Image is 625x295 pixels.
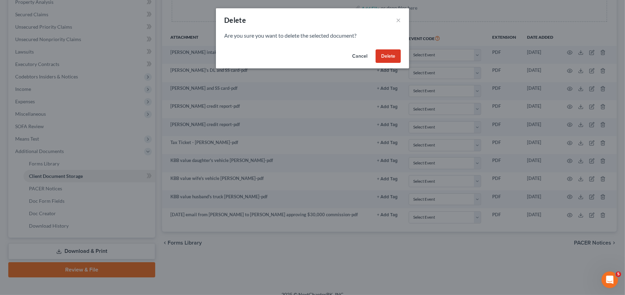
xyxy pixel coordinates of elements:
button: × [396,16,401,24]
p: Are you sure you want to delete the selected document? [224,32,401,40]
button: Cancel [347,49,373,63]
iframe: Intercom live chat [602,272,618,288]
div: Delete [224,15,246,25]
span: 5 [616,272,621,277]
button: Delete [376,49,401,63]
